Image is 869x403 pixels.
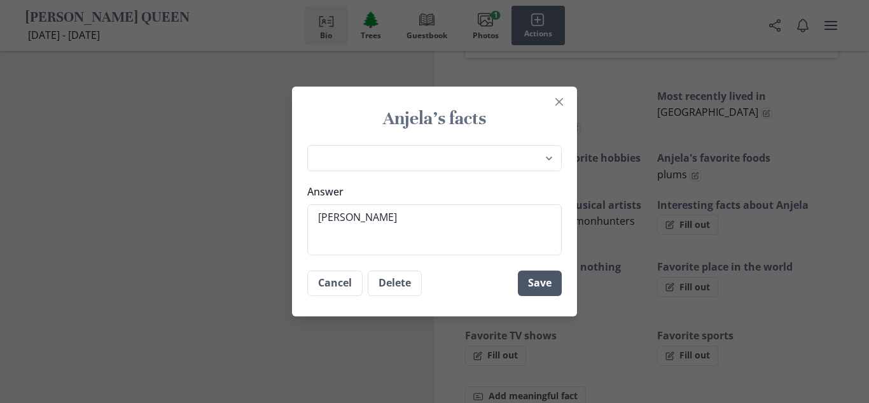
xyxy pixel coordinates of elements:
button: Delete [368,271,422,296]
select: Question [307,145,562,171]
button: Cancel [307,271,363,296]
button: Save [518,271,562,296]
label: Answer [307,184,554,199]
textarea: [PERSON_NAME] [307,204,562,255]
button: Close [549,92,569,112]
h1: Anjela's facts [307,107,562,130]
